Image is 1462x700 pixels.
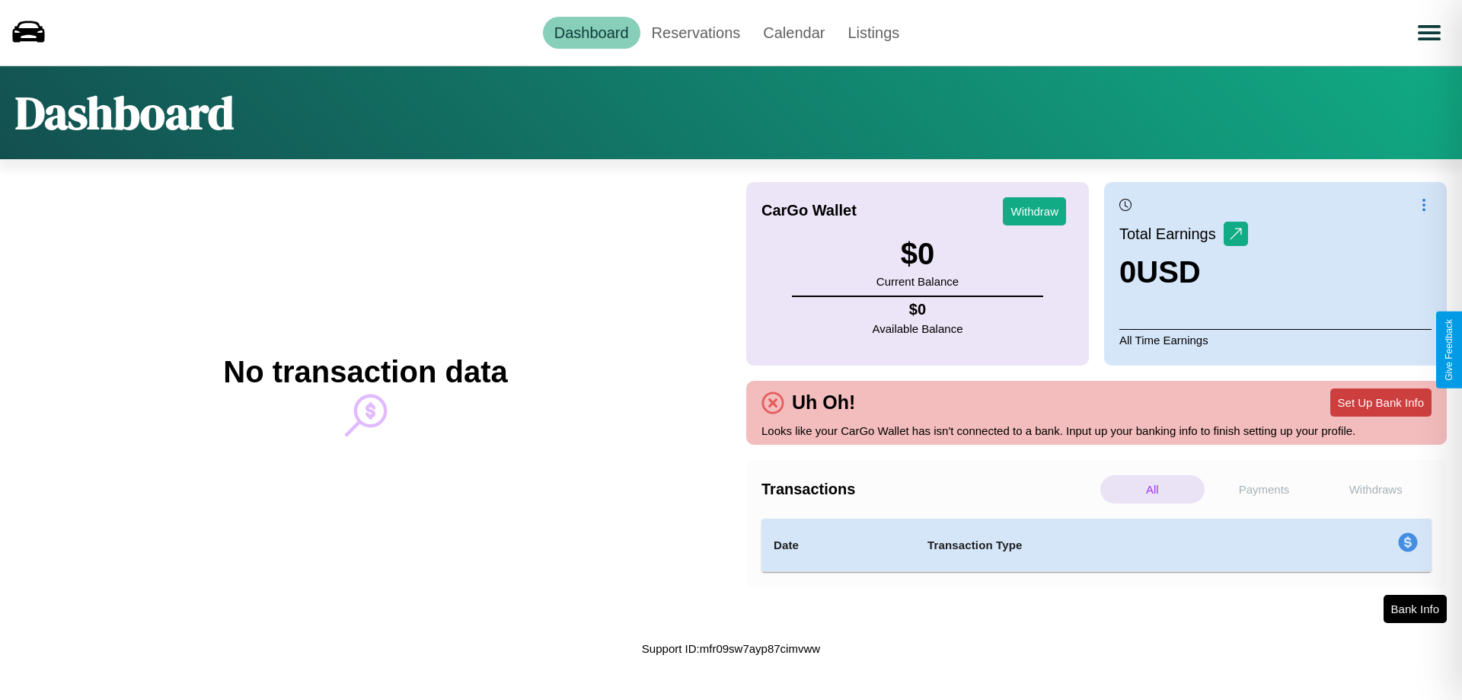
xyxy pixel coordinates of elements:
p: Total Earnings [1119,220,1224,248]
a: Calendar [752,17,836,49]
a: Reservations [640,17,752,49]
h4: Transaction Type [927,536,1273,555]
h4: Transactions [761,481,1096,498]
button: Open menu [1408,11,1451,54]
button: Bank Info [1384,595,1447,623]
div: Give Feedback [1444,319,1454,381]
p: Available Balance [873,318,963,339]
h1: Dashboard [15,82,234,144]
button: Withdraw [1003,197,1066,225]
p: Looks like your CarGo Wallet has isn't connected to a bank. Input up your banking info to finish ... [761,420,1432,441]
table: simple table [761,519,1432,572]
p: Withdraws [1323,475,1428,503]
h3: $ 0 [876,237,959,271]
p: Support ID: mfr09sw7ayp87cimvww [642,638,820,659]
p: Payments [1212,475,1317,503]
p: Current Balance [876,271,959,292]
button: Set Up Bank Info [1330,388,1432,417]
h4: Date [774,536,903,555]
a: Dashboard [543,17,640,49]
h2: No transaction data [223,355,507,389]
p: All Time Earnings [1119,329,1432,350]
h4: CarGo Wallet [761,202,857,219]
h3: 0 USD [1119,255,1248,289]
h4: Uh Oh! [784,392,863,414]
h4: $ 0 [873,301,963,318]
a: Listings [836,17,911,49]
p: All [1100,475,1205,503]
